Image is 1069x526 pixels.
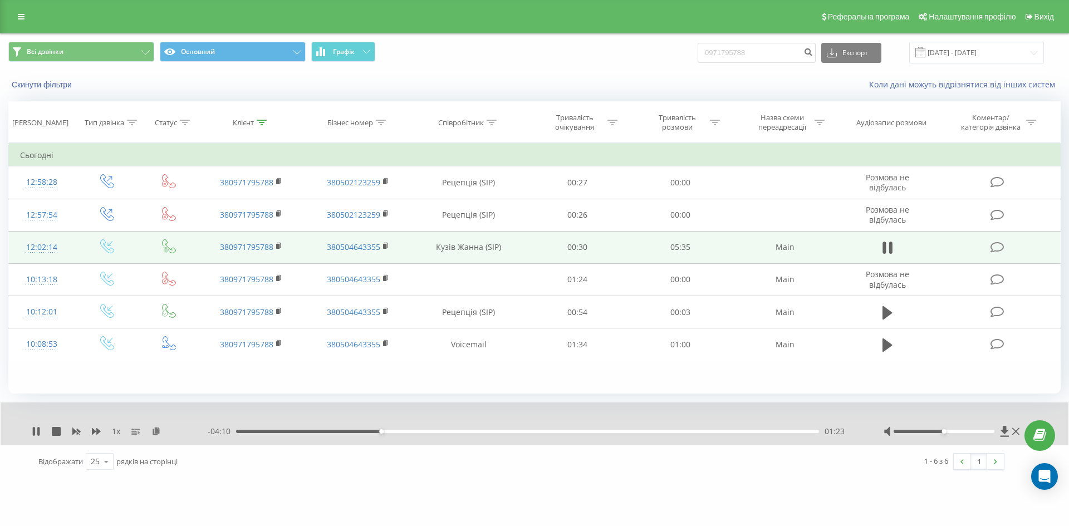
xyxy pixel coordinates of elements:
span: Розмова не відбулась [866,172,909,193]
td: Main [732,263,838,296]
a: 380502123259 [327,177,380,188]
span: 1 x [112,426,120,437]
td: 00:03 [629,296,731,328]
div: Статус [155,118,177,127]
div: 12:02:14 [20,237,63,258]
button: Графік [311,42,375,62]
div: 25 [91,456,100,467]
div: Назва схеми переадресації [752,113,812,132]
td: 00:30 [526,231,629,263]
span: Розмова не відбулась [866,204,909,225]
div: Accessibility label [379,429,384,434]
div: 12:58:28 [20,171,63,193]
a: 380971795788 [220,242,273,252]
a: 380971795788 [220,209,273,220]
div: Тривалість розмови [648,113,707,132]
a: 380971795788 [220,307,273,317]
a: 1 [970,454,987,469]
div: Аудіозапис розмови [856,118,926,127]
span: Всі дзвінки [27,47,63,56]
td: 00:00 [629,166,731,199]
span: Налаштування профілю [929,12,1016,21]
div: 1 - 6 з 6 [924,455,948,466]
span: Графік [333,48,355,56]
input: Пошук за номером [698,43,816,63]
td: 01:24 [526,263,629,296]
a: Коли дані можуть відрізнятися вiд інших систем [869,79,1061,90]
div: Клієнт [233,118,254,127]
a: 380971795788 [220,274,273,284]
td: Рецепція (SIP) [411,199,526,231]
div: 10:08:53 [20,333,63,355]
td: Рецепція (SIP) [411,166,526,199]
button: Експорт [821,43,881,63]
td: 00:27 [526,166,629,199]
a: 380502123259 [327,209,380,220]
button: Основний [160,42,306,62]
a: 380504643355 [327,307,380,317]
button: Всі дзвінки [8,42,154,62]
div: 12:57:54 [20,204,63,226]
td: Voicemail [411,328,526,361]
button: Скинути фільтри [8,80,77,90]
div: [PERSON_NAME] [12,118,68,127]
td: Кузів Жанна (SIP) [411,231,526,263]
span: Відображати [38,456,83,466]
a: 380504643355 [327,339,380,350]
span: 01:23 [825,426,845,437]
a: 380504643355 [327,274,380,284]
div: Коментар/категорія дзвінка [958,113,1023,132]
td: 00:00 [629,263,731,296]
div: 10:12:01 [20,301,63,323]
div: Accessibility label [941,429,946,434]
div: Тривалість очікування [545,113,605,132]
td: 01:00 [629,328,731,361]
td: 05:35 [629,231,731,263]
td: 00:00 [629,199,731,231]
td: 01:34 [526,328,629,361]
span: рядків на сторінці [116,456,178,466]
td: Main [732,231,838,263]
td: Main [732,328,838,361]
span: Реферальна програма [828,12,910,21]
a: 380971795788 [220,177,273,188]
td: Рецепція (SIP) [411,296,526,328]
div: 10:13:18 [20,269,63,291]
div: Тип дзвінка [85,118,124,127]
span: Вихід [1034,12,1054,21]
td: 00:26 [526,199,629,231]
a: 380504643355 [327,242,380,252]
div: Бізнес номер [327,118,373,127]
td: Main [732,296,838,328]
td: 00:54 [526,296,629,328]
a: 380971795788 [220,339,273,350]
span: - 04:10 [208,426,236,437]
div: Open Intercom Messenger [1031,463,1058,490]
div: Співробітник [438,118,484,127]
span: Розмова не відбулась [866,269,909,289]
td: Сьогодні [9,144,1061,166]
